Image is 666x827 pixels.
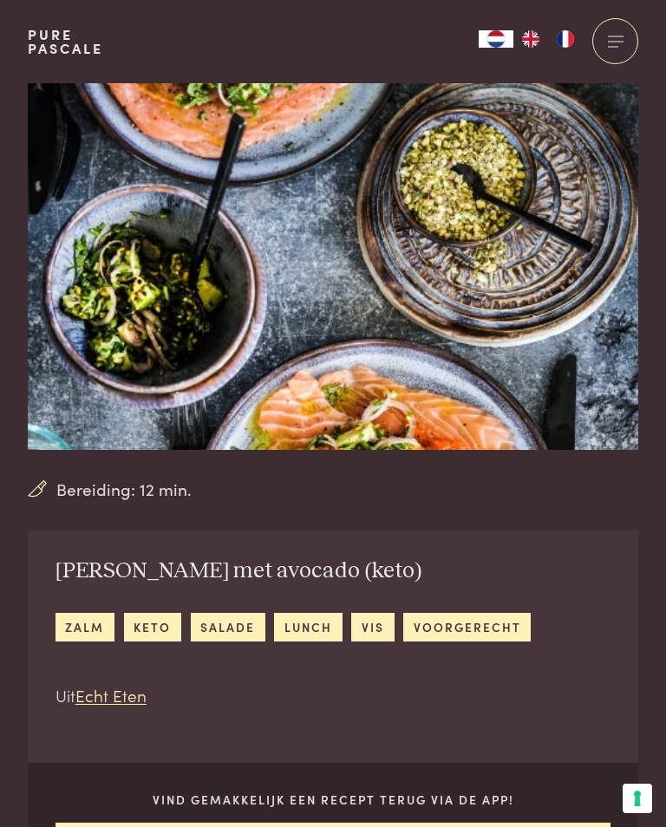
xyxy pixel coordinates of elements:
a: keto [124,613,181,641]
h2: [PERSON_NAME] met avocado (keto) [55,557,532,585]
button: Uw voorkeuren voor toestemming voor trackingtechnologieën [623,784,652,813]
a: lunch [274,613,342,641]
a: zalm [55,613,114,641]
aside: Language selected: Nederlands [479,30,583,48]
a: FR [548,30,583,48]
img: Rauwe zalm met avocado (keto) [28,83,638,450]
a: vis [351,613,394,641]
a: EN [513,30,548,48]
span: Bereiding: 12 min. [56,477,192,502]
p: Uit [55,683,532,708]
a: NL [479,30,513,48]
p: Vind gemakkelijk een recept terug via de app! [55,791,611,809]
a: voorgerecht [403,613,531,641]
ul: Language list [513,30,583,48]
a: Echt Eten [75,683,147,707]
a: salade [191,613,265,641]
div: Language [479,30,513,48]
a: PurePascale [28,28,103,55]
